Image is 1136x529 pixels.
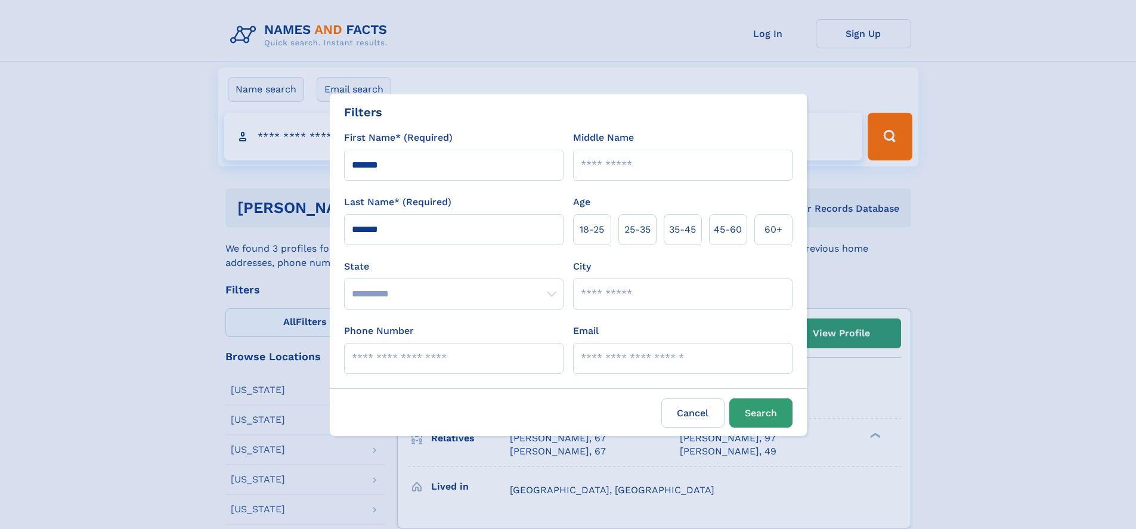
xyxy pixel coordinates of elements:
[669,222,696,237] span: 35‑45
[573,131,634,145] label: Middle Name
[729,398,793,428] button: Search
[344,259,564,274] label: State
[573,324,599,338] label: Email
[573,259,591,274] label: City
[573,195,590,209] label: Age
[624,222,651,237] span: 25‑35
[344,103,382,121] div: Filters
[714,222,742,237] span: 45‑60
[764,222,782,237] span: 60+
[344,195,451,209] label: Last Name* (Required)
[344,324,414,338] label: Phone Number
[344,131,453,145] label: First Name* (Required)
[580,222,604,237] span: 18‑25
[661,398,725,428] label: Cancel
